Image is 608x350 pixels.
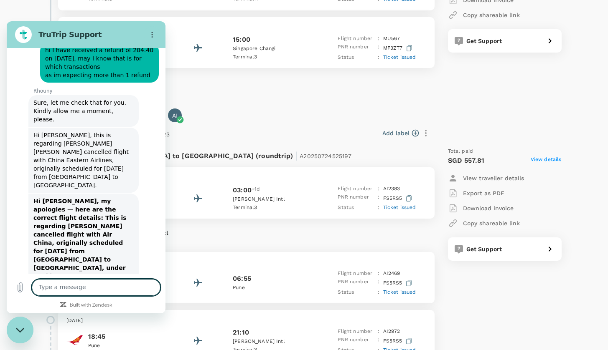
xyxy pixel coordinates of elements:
iframe: Messaging window [7,21,165,313]
p: PNR number [338,193,374,204]
p: Flight from [GEOGRAPHIC_DATA] to [GEOGRAPHIC_DATA] (roundtrip) [59,147,352,162]
span: A20250724525197 [300,153,351,159]
p: Pune [88,342,163,350]
p: [DATE] [66,317,426,325]
button: Copy shareable link [448,8,520,23]
p: [DATE] [66,24,426,32]
p: FS5RS5 [383,336,414,346]
p: Flight number [338,269,374,278]
p: : [378,53,379,62]
p: Rhouny [27,66,159,73]
p: FS5RS5 [383,278,414,288]
span: +1d [252,185,260,195]
p: Terminal 3 [233,204,308,212]
p: Download invoice [463,204,514,212]
p: 15:00 [233,35,250,45]
p: : [378,288,379,297]
span: Hi [PERSON_NAME], this is regarding [PERSON_NAME] [PERSON_NAME] cancelled flight with China Easte... [27,111,124,167]
p: : [378,193,379,204]
p: 18:45 [88,332,163,342]
p: : [378,35,379,43]
button: Add label [382,129,419,137]
p: 21:10 [233,327,249,337]
button: View traveller details [448,171,524,186]
p: Flight number [338,35,374,43]
p: 06:55 [233,274,251,284]
p: [DATE] [66,174,426,182]
p: AI 2383 [383,185,400,193]
a: Built with Zendesk: Visit the Zendesk website in a new tab [63,282,106,287]
button: Export as PDF [448,186,504,201]
p: FS5RS5 [383,193,414,204]
span: Total paid [448,147,473,156]
span: Get Support [466,246,502,252]
p: PNR number [338,43,374,53]
p: Connection to [PERSON_NAME] Intl [65,229,428,237]
span: Ticket issued [383,54,416,60]
p: MU 567 [383,35,400,43]
span: Get Support [466,38,502,44]
p: Flight number [338,327,374,336]
p: Export as PDF [463,189,504,197]
p: Copy shareable link [463,219,520,227]
p: 1 hour 45 minutes [65,237,428,245]
p: Singapore Changi [233,45,308,53]
iframe: Button to launch messaging window, conversation in progress [7,317,33,343]
p: 03:00 [233,185,252,195]
p: : [378,43,379,53]
img: Air India [66,332,83,348]
p: : [378,204,379,212]
p: : [378,269,379,278]
p: AI 2469 [383,269,400,278]
span: Ticket issued [383,204,416,210]
p: Copy shareable link [463,11,520,19]
p: [PERSON_NAME] Intl [233,337,308,346]
p: View traveller details [463,174,524,182]
p: [DATE] [66,259,426,267]
p: SGD 557.81 [448,156,485,166]
p: Pune [233,284,308,292]
button: Upload file [5,258,22,274]
p: Flight number [338,185,374,193]
p: Status [338,288,374,297]
p: MF3ZT7 [383,43,414,53]
p: : [378,185,379,193]
span: Ticket issued [383,289,416,295]
span: View details [531,156,562,166]
p: [PERSON_NAME] Intl [233,195,308,204]
p: Status [338,204,374,212]
button: Copy shareable link [448,216,520,231]
p: Status [338,53,374,62]
p: : [378,278,379,288]
button: Download invoice [448,201,514,216]
p: PNR number [338,278,374,288]
p: AI [172,111,178,120]
p: Terminal 3 [233,53,308,61]
p: AI 2972 [383,327,400,336]
p: : [378,327,379,336]
strong: Hi [PERSON_NAME], my apologies — here are the correct flight details: This is regarding [PERSON_N... [27,176,120,267]
span: | [295,150,298,161]
span: Sure, let me check that for you. Kindly allow me a moment, please. [27,78,122,101]
p: PNR number [338,336,374,346]
p: : [378,336,379,346]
